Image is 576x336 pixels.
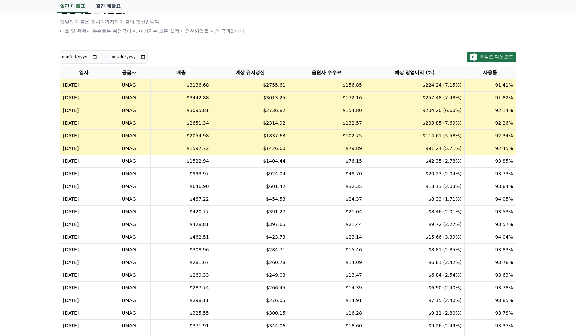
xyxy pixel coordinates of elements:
td: $15.46 [288,244,365,256]
td: UMAG [107,282,150,294]
td: 93.63% [464,269,516,282]
td: UMAG [107,117,150,130]
td: $325.55 [151,307,212,320]
th: 예상 유저정산 [212,66,288,79]
a: Settings [86,211,128,228]
td: $224.24 (7.15%) [365,79,464,92]
td: $284.71 [212,244,288,256]
td: $154.80 [288,104,365,117]
td: $16.28 [288,307,365,320]
td: $300.15 [212,307,288,320]
td: 92.14% [464,104,516,117]
td: 94.04% [464,231,516,244]
th: 매출 [151,66,212,79]
td: [DATE] [60,92,107,104]
td: $91.24 (5.71%) [365,142,464,155]
td: 91.82% [464,92,516,104]
td: $454.53 [212,193,288,206]
td: $2054.98 [151,130,212,142]
td: $1597.72 [151,142,212,155]
td: [DATE] [60,320,107,332]
td: 93.85% [464,294,516,307]
td: $1426.60 [212,142,288,155]
td: $13.47 [288,269,365,282]
td: UMAG [107,104,150,117]
td: $993.97 [151,168,212,180]
td: UMAG [107,269,150,282]
p: ~ [102,53,106,61]
td: $20.23 (2.04%) [365,168,464,180]
td: UMAG [107,130,150,142]
td: $172.16 [288,92,365,104]
td: $2651.34 [151,117,212,130]
td: $42.35 (2.78%) [365,155,464,168]
button: 엑셀로 다운로드 [467,52,516,62]
td: $2736.82 [212,104,288,117]
td: [DATE] [60,269,107,282]
span: Home [17,221,29,227]
th: 음원사 수수료 [288,66,365,79]
td: $281.67 [151,256,212,269]
a: Home [2,211,44,228]
th: 예상 영업이익 (%) [365,66,464,79]
td: $156.85 [288,79,365,92]
td: $203.85 (7.69%) [365,117,464,130]
td: $287.74 [151,282,212,294]
td: UMAG [107,142,150,155]
td: $79.89 [288,142,365,155]
td: $924.04 [212,168,288,180]
td: 93.78% [464,256,516,269]
td: 93.78% [464,307,516,320]
td: $6.81 (2.42%) [365,256,464,269]
td: [DATE] [60,180,107,193]
td: $3013.25 [212,92,288,104]
td: UMAG [107,256,150,269]
span: 엑셀로 다운로드 [479,54,513,59]
td: UMAG [107,294,150,307]
td: [DATE] [60,218,107,231]
td: [DATE] [60,244,107,256]
td: $32.35 [288,180,365,193]
td: 93.73% [464,168,516,180]
td: 93.78% [464,282,516,294]
td: [DATE] [60,193,107,206]
span: Settings [99,221,115,227]
td: $9.11 (2.80%) [365,307,464,320]
td: 93.37% [464,320,516,332]
td: $1404.44 [212,155,288,168]
td: $257.48 (7.48%) [365,92,464,104]
td: $102.75 [288,130,365,142]
td: 93.84% [464,180,516,193]
td: $14.91 [288,294,365,307]
td: [DATE] [60,117,107,130]
span: Messages [55,222,75,227]
td: $423.73 [212,231,288,244]
td: $9.72 (2.27%) [365,218,464,231]
td: [DATE] [60,206,107,218]
td: [DATE] [60,168,107,180]
td: $397.65 [212,218,288,231]
td: $2314.92 [212,117,288,130]
td: $308.96 [151,244,212,256]
td: $276.05 [212,294,288,307]
td: 93.57% [464,218,516,231]
td: [DATE] [60,142,107,155]
td: [DATE] [60,307,107,320]
td: UMAG [107,320,150,332]
td: [DATE] [60,79,107,92]
td: $8.81 (2.85%) [365,244,464,256]
td: $1837.63 [212,130,288,142]
td: $260.78 [212,256,288,269]
td: 94.05% [464,193,516,206]
td: [DATE] [60,155,107,168]
td: [DATE] [60,104,107,117]
td: UMAG [107,168,150,180]
td: $49.70 [288,168,365,180]
td: UMAG [107,92,150,104]
td: $6.84 (2.54%) [365,269,464,282]
td: $249.03 [212,269,288,282]
td: $269.33 [151,269,212,282]
td: $646.90 [151,180,212,193]
td: $14.39 [288,282,365,294]
td: $24.37 [288,193,365,206]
